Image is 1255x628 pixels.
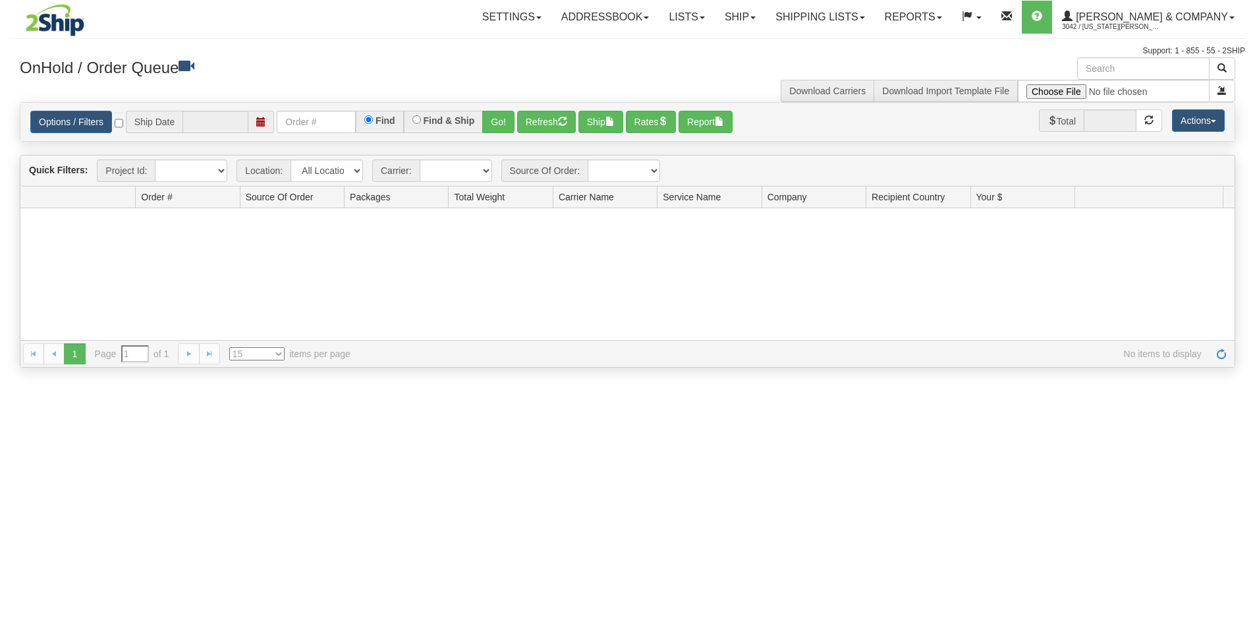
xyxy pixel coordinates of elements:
[578,111,623,133] button: Ship
[976,190,1003,204] span: Your $
[95,345,169,362] span: Page of 1
[30,111,112,133] a: Options / Filters
[551,1,659,34] a: Addressbook
[126,111,182,133] span: Ship Date
[454,190,505,204] span: Total Weight
[626,111,677,133] button: Rates
[29,163,88,177] label: Quick Filters:
[872,190,945,204] span: Recipient Country
[1172,109,1225,132] button: Actions
[1018,80,1210,102] input: Import
[501,159,588,182] span: Source Of Order:
[369,347,1202,360] span: No items to display
[277,111,356,133] input: Order #
[679,111,733,133] button: Report
[10,45,1245,57] div: Support: 1 - 855 - 55 - 2SHIP
[20,156,1235,186] div: grid toolbar
[715,1,766,34] a: Ship
[1077,57,1210,80] input: Search
[1039,109,1084,132] span: Total
[882,86,1009,96] a: Download Import Template File
[875,1,952,34] a: Reports
[424,116,475,125] label: Find & Ship
[237,159,291,182] span: Location:
[1211,343,1232,364] a: Refresh
[229,347,350,360] span: items per page
[64,343,85,364] span: 1
[1209,57,1235,80] button: Search
[789,86,866,96] a: Download Carriers
[372,159,420,182] span: Carrier:
[1062,20,1161,34] span: 3042 / [US_STATE][PERSON_NAME]
[559,190,614,204] span: Carrier Name
[141,190,172,204] span: Order #
[97,159,155,182] span: Project Id:
[246,190,314,204] span: Source Of Order
[482,111,515,133] button: Go!
[1073,11,1228,22] span: [PERSON_NAME] & Company
[350,190,390,204] span: Packages
[517,111,576,133] button: Refresh
[10,3,100,37] img: logo3042.jpg
[376,116,395,125] label: Find
[659,1,714,34] a: Lists
[766,1,874,34] a: Shipping lists
[663,190,721,204] span: Service Name
[20,57,618,76] h3: OnHold / Order Queue
[767,190,807,204] span: Company
[1052,1,1244,34] a: [PERSON_NAME] & Company 3042 / [US_STATE][PERSON_NAME]
[472,1,551,34] a: Settings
